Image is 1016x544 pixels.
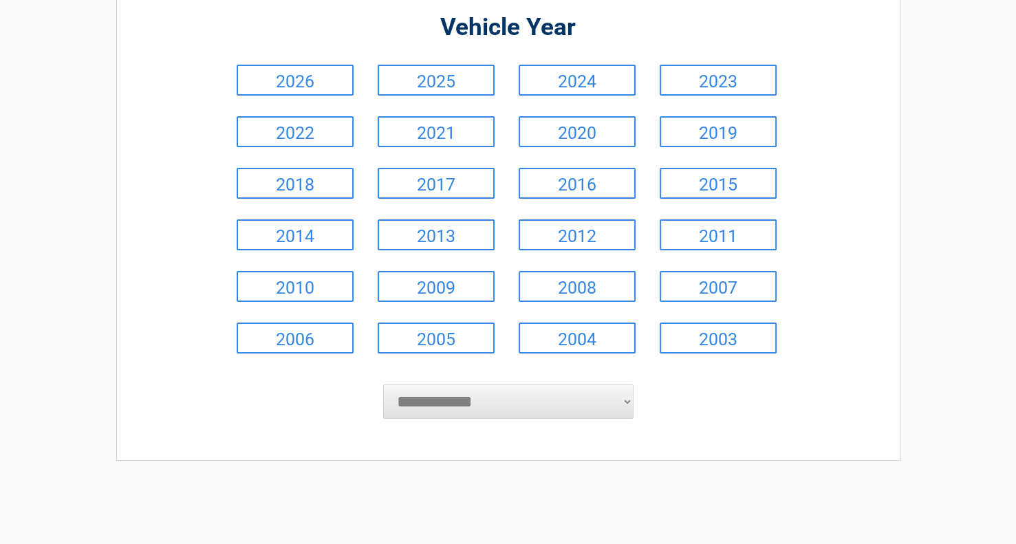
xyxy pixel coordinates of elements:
a: 2004 [519,323,636,353]
a: 2026 [237,65,354,96]
a: 2022 [237,116,354,147]
a: 2009 [378,271,495,302]
a: 2013 [378,219,495,250]
a: 2014 [237,219,354,250]
a: 2007 [660,271,777,302]
a: 2025 [378,65,495,96]
a: 2015 [660,168,777,199]
a: 2017 [378,168,495,199]
a: 2023 [660,65,777,96]
a: 2012 [519,219,636,250]
a: 2006 [237,323,354,353]
a: 2018 [237,168,354,199]
a: 2021 [378,116,495,147]
a: 2003 [660,323,777,353]
a: 2020 [519,116,636,147]
a: 2011 [660,219,777,250]
a: 2019 [660,116,777,147]
a: 2024 [519,65,636,96]
a: 2005 [378,323,495,353]
a: 2010 [237,271,354,302]
a: 2016 [519,168,636,199]
a: 2008 [519,271,636,302]
h2: Vehicle Year [233,12,783,44]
